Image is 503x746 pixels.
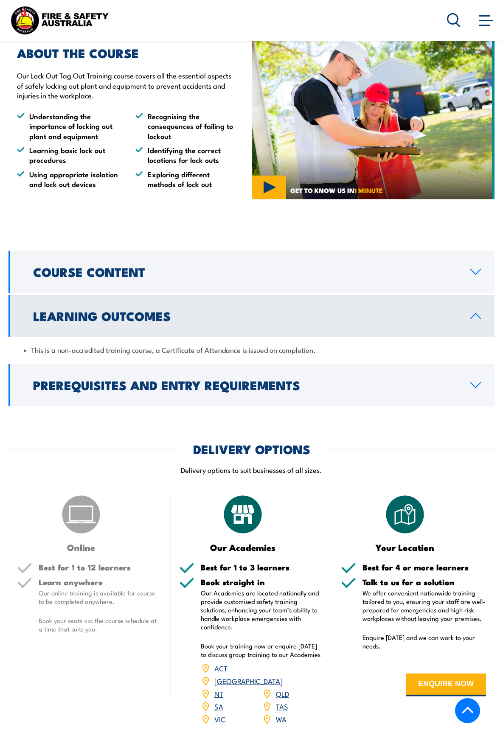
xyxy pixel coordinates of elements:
button: ENQUIRE NOW [406,673,486,696]
h3: Your Location [341,542,469,552]
strong: 1 MINUTE [354,185,383,195]
p: Our Academies are located nationally and provide customised safety training solutions, enhancing ... [201,589,324,631]
li: Using appropriate isolation and lock out devices [17,169,120,189]
h2: Prerequisites and Entry Requirements [33,379,457,390]
img: Fire Combo Awareness Day [252,37,495,199]
p: Our Lock Out Tag Out Training course covers all the essential aspects of safely locking out plant... [17,70,239,100]
h5: Best for 1 to 3 learners [201,563,324,571]
span: GET TO KNOW US IN [290,187,383,194]
h3: Our Academies [179,542,307,552]
a: Course Content [8,251,495,293]
h5: Book straight in [201,578,324,586]
a: [GEOGRAPHIC_DATA] [214,676,283,686]
p: Book your training now or enquire [DATE] to discuss group training to our Academies [201,642,324,659]
a: Learning Outcomes [8,295,495,337]
h2: DELIVERY OPTIONS [193,443,310,454]
h5: Best for 1 to 12 learners [39,563,162,571]
a: ACT [214,663,228,673]
h5: Learn anywhere [39,578,162,586]
h2: Course Content [33,266,457,277]
p: Our online training is available for course to be completed anywhere. [39,589,162,606]
li: This is a non-accredited training course, a Certificate of Attendance is issued on completion. [24,345,479,355]
h3: Online [17,542,145,552]
li: Recognising the consequences of failing to lockout [135,111,239,141]
p: Delivery options to suit businesses of all sizes. [8,465,495,475]
p: Enquire [DATE] and we can work to your needs. [362,633,486,650]
a: SA [214,701,223,711]
a: Prerequisites and Entry Requirements [8,364,495,406]
a: TAS [276,701,288,711]
li: Learning basic lock out procedures [17,145,120,165]
li: Identifying the correct locations for lock outs [135,145,239,165]
a: VIC [214,714,225,724]
a: NT [214,688,223,699]
a: WA [276,714,287,724]
p: We offer convenient nationwide training tailored to you, ensuring your staff are well-prepared fo... [362,589,486,623]
h2: ABOUT THE COURSE [17,47,239,58]
li: Understanding the importance of locking out plant and equipment [17,111,120,141]
h2: Learning Outcomes [33,310,457,321]
h5: Best for 4 or more learners [362,563,486,571]
a: QLD [276,688,289,699]
li: Exploring different methods of lock out [135,169,239,189]
p: Book your seats via the course schedule at a time that suits you. [39,616,162,633]
h5: Talk to us for a solution [362,578,486,586]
